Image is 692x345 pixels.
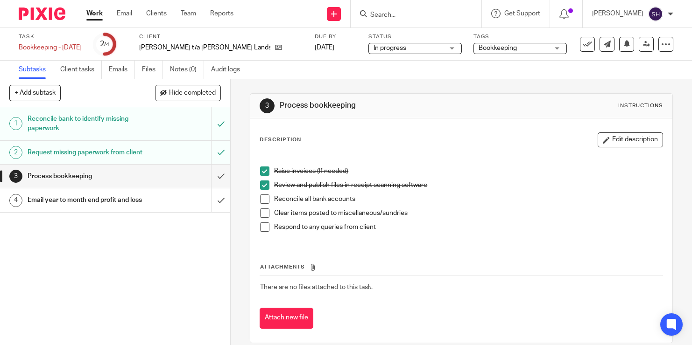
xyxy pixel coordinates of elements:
span: Get Support [504,10,540,17]
div: 2 [9,146,22,159]
label: Status [368,33,462,41]
a: Subtasks [19,61,53,79]
h1: Reconcile bank to identify missing paperwork [28,112,144,136]
div: 4 [9,194,22,207]
input: Search [369,11,453,20]
button: Attach new file [260,308,313,329]
a: Client tasks [60,61,102,79]
span: There are no files attached to this task. [260,284,373,290]
p: Respond to any queries from client [274,222,663,232]
div: 2 [100,39,109,49]
button: Hide completed [155,85,221,101]
a: Audit logs [211,61,247,79]
label: Tags [473,33,567,41]
a: Clients [146,9,167,18]
div: Instructions [618,102,663,110]
button: + Add subtask [9,85,61,101]
p: Raise invoices (If needed) [274,166,663,176]
p: Review and publish files in receipt scanning software [274,180,663,190]
h1: Email year to month end profit and loss [28,193,144,207]
small: /4 [104,42,109,47]
span: Bookkeeping [479,45,517,51]
div: 1 [9,117,22,130]
label: Client [139,33,303,41]
span: Hide completed [169,90,216,97]
span: In progress [374,45,406,51]
h1: Request missing paperwork from client [28,145,144,159]
img: svg%3E [648,7,663,21]
p: Reconcile all bank accounts [274,194,663,204]
div: 3 [9,170,22,183]
label: Task [19,33,82,41]
label: Due by [315,33,357,41]
h1: Process bookkeeping [28,169,144,183]
span: [DATE] [315,44,334,51]
div: 3 [260,98,275,113]
p: Clear items posted to miscellaneous/sundries [274,208,663,218]
a: Reports [210,9,233,18]
a: Emails [109,61,135,79]
a: Notes (0) [170,61,204,79]
a: Team [181,9,196,18]
button: Edit description [598,132,663,147]
p: [PERSON_NAME] [592,9,643,18]
img: Pixie [19,7,65,20]
h1: Process bookkeeping [280,101,481,110]
a: Files [142,61,163,79]
p: Description [260,136,301,144]
span: Attachments [260,264,305,269]
a: Email [117,9,132,18]
div: Bookkeeping - June 2025 [19,43,82,52]
div: Bookkeeping - [DATE] [19,43,82,52]
p: [PERSON_NAME] t/a [PERSON_NAME] Landscaping [139,43,270,52]
a: Work [86,9,103,18]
